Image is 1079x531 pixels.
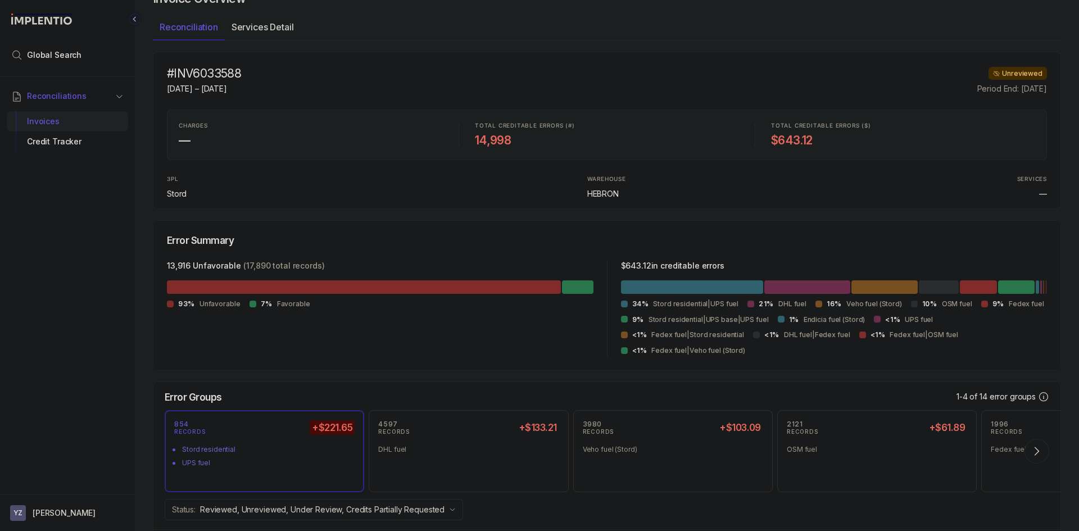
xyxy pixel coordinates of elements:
h4: $643.12 [771,133,1035,148]
li: Statistic TOTAL CREDITABLE ERRORS ($) [764,115,1042,155]
p: <1% [885,315,900,324]
p: RECORDS [174,429,206,435]
p: 9% [632,315,644,324]
p: [PERSON_NAME] [33,507,96,519]
p: Fedex fuel [1009,298,1044,310]
p: RECORDS [378,429,410,435]
p: <1% [764,330,779,339]
p: 4597 [378,420,397,429]
p: 21% [759,299,774,308]
h4: #INV6033588 [167,66,241,81]
p: Veho fuel (Stord) [846,298,902,310]
div: Credit Tracker [16,131,119,152]
p: Stord residential|UPS fuel [653,298,738,310]
p: DHL fuel [778,298,806,310]
span: Global Search [27,49,81,61]
div: Veho fuel (Stord) [583,444,754,455]
p: Stord [167,188,196,199]
p: $ 643.12 in creditable errors [621,260,724,274]
p: [DATE] – [DATE] [167,83,241,94]
p: UPS fuel [905,314,933,325]
p: RECORDS [583,429,614,435]
p: 1-4 of 14 [956,391,990,402]
h5: Error Summary [167,234,234,247]
h5: +$61.89 [927,420,967,435]
h5: Error Groups [165,391,222,403]
span: User initials [10,505,26,521]
p: TOTAL CREDITABLE ERRORS ($) [771,122,871,129]
h5: +$103.09 [717,420,763,435]
h5: +$133.21 [516,420,559,435]
p: Fedex fuel|Veho fuel (Stord) [651,345,745,356]
p: <1% [632,330,647,339]
p: Fedex fuel|Stord residential [651,329,744,341]
p: 34% [632,299,649,308]
p: Favorable [277,298,310,310]
p: Reconciliation [160,20,218,34]
p: 3980 [583,420,602,429]
p: 7% [261,299,273,308]
p: 2121 [787,420,803,429]
p: 1% [789,315,799,324]
div: Stord residential [182,444,353,455]
ul: Tab Group [153,18,1061,40]
li: Tab Reconciliation [153,18,225,40]
button: Reconciliations [7,84,128,108]
p: 854 [174,420,189,429]
p: 9% [992,299,1004,308]
p: Period End: [DATE] [977,83,1047,94]
div: DHL fuel [378,444,550,455]
p: OSM fuel [942,298,972,310]
p: Endicia fuel (Stord) [804,314,865,325]
h4: 14,998 [475,133,739,148]
p: 10% [922,299,937,308]
p: 16% [827,299,842,308]
div: Collapse Icon [128,12,142,26]
div: Invoices [16,111,119,131]
ul: Statistic Highlights [167,110,1047,160]
div: UPS fuel [182,457,353,469]
span: Reconciliations [27,90,87,102]
p: Unfavorable [200,298,241,310]
p: 13,916 Unfavorable [167,260,241,274]
button: Status:Reviewed, Unreviewed, Under Review, Credits Partially Requested [165,499,463,520]
li: Statistic TOTAL CREDITABLE ERRORS (#) [468,115,746,155]
p: RECORDS [787,429,818,435]
p: Reviewed, Unreviewed, Under Review, Credits Partially Requested [200,504,445,515]
div: Reconciliations [7,109,128,155]
p: SERVICES [1017,176,1047,183]
p: Stord residential|UPS base|UPS fuel [649,314,769,325]
p: 3PL [167,176,196,183]
p: 1996 [991,420,1008,429]
p: WAREHOUSE [587,176,626,183]
p: <1% [871,330,886,339]
p: DHL fuel|Fedex fuel [784,329,850,341]
button: User initials[PERSON_NAME] [10,505,125,521]
p: — [1039,188,1047,199]
h5: +$221.65 [310,420,355,435]
p: error groups [990,391,1036,402]
li: Statistic CHARGES [172,115,450,155]
h4: — [179,133,443,148]
div: OSM fuel [787,444,958,455]
p: 93% [178,299,195,308]
p: CHARGES [179,122,208,129]
p: Status: [172,504,196,515]
p: RECORDS [991,429,1022,435]
p: HEBRON [587,188,619,199]
div: Unreviewed [989,67,1047,80]
p: (17,890 total records) [243,260,324,274]
p: Services Detail [232,20,294,34]
p: <1% [632,346,647,355]
li: Tab Services Detail [225,18,301,40]
p: Fedex fuel|OSM fuel [890,329,958,341]
p: TOTAL CREDITABLE ERRORS (#) [475,122,575,129]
